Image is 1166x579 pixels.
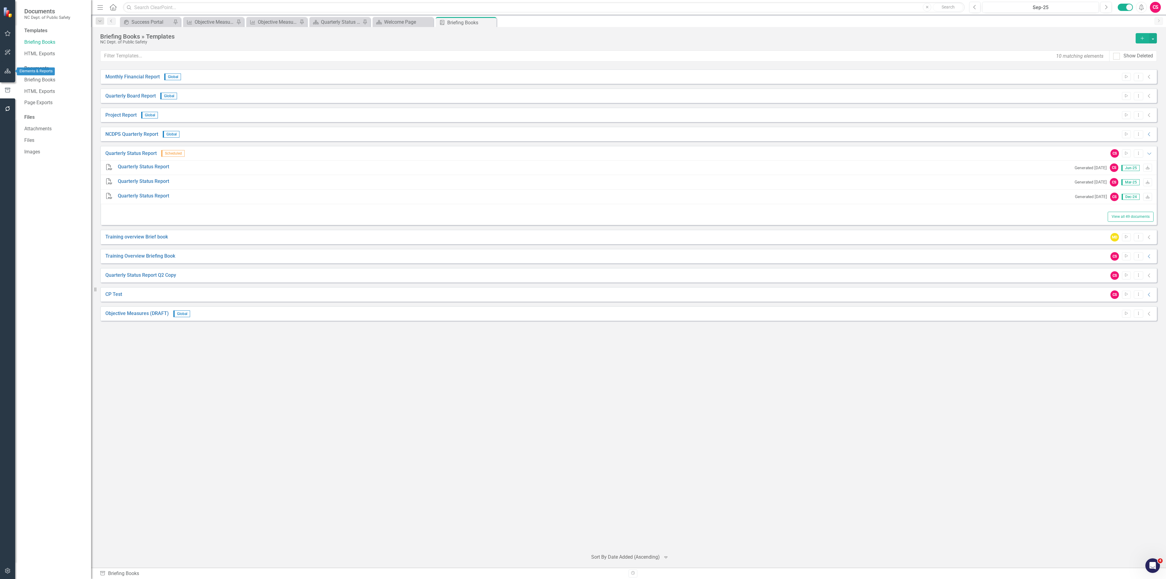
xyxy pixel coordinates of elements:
a: Images [24,149,85,156]
div: CS [1110,271,1119,280]
a: Quarterly Status Report [118,193,169,200]
iframe: Intercom live chat [1145,558,1160,573]
span: 4 [1158,558,1163,563]
div: Quarterly Status Report [321,18,361,26]
small: Generated [DATE] [1075,179,1107,185]
span: Global [173,310,190,317]
small: Generated [DATE] [1075,194,1107,200]
button: CS [1150,2,1161,13]
div: Show Deleted [1123,53,1153,60]
div: Objective Measure Dashboard Report [258,18,298,26]
span: Mar-25 [1121,179,1140,185]
div: 10 matching elements [1055,51,1105,61]
div: CS [1110,252,1119,261]
a: Welcome Page [374,18,432,26]
span: Scheduled [161,150,185,157]
a: NCDPS Quarterly Report [105,131,158,138]
a: Training Overview Briefing Book [105,253,175,260]
div: CS [1110,290,1119,299]
a: Objective Measures (DRAFT) [105,310,169,317]
a: HTML Exports [24,50,85,57]
span: Global [164,74,181,80]
small: Generated [DATE] [1075,165,1107,171]
div: CS [1110,193,1119,201]
a: CP Test [105,291,122,298]
input: Filter Templates... [100,50,1110,62]
a: Quarterly Status Report Q2 Copy [105,272,176,279]
a: Project Report [105,112,137,119]
span: Global [160,93,177,99]
span: Documents [24,8,70,15]
button: View all 49 documents [1108,212,1154,221]
input: Search ClearPoint... [123,2,965,13]
div: Documents [24,65,85,72]
div: Sep-25 [984,4,1097,11]
a: Quarterly Status Report [311,18,361,26]
a: Quarterly Status Report [118,163,169,170]
div: Welcome Page [384,18,432,26]
span: Global [141,112,158,118]
button: Search [933,3,963,12]
div: Briefing Books [100,570,624,577]
a: Training overview Brief book [105,234,168,241]
img: ClearPoint Strategy [3,7,14,18]
div: CS [1110,149,1119,158]
button: Sep-25 [982,2,1099,13]
a: Page Exports [24,99,85,106]
div: Objective Measure Report [195,18,235,26]
a: Attachments [24,125,85,132]
div: Briefing Books » Templates [100,33,1133,40]
div: Briefing Books [447,19,495,26]
a: Monthly Financial Report [105,74,160,81]
span: Search [942,5,955,9]
a: Briefing Books [24,39,85,46]
a: Quarterly Status Report [118,178,169,185]
div: MD [1110,233,1119,242]
div: CS [1110,163,1118,172]
div: NC Dept. of Public Safety [100,40,1133,44]
span: Jun-25 [1121,165,1140,171]
div: Files [24,114,85,121]
span: Global [163,131,179,138]
a: HTML Exports [24,88,85,95]
a: Objective Measure Report [185,18,235,26]
a: Quarterly Board Report [105,93,156,100]
div: Elements & Reports [17,67,55,75]
a: Success Portal [121,18,172,26]
a: Files [24,137,85,144]
div: Success Portal [131,18,172,26]
a: Objective Measure Dashboard Report [248,18,298,26]
a: Quarterly Status Report [105,150,157,157]
div: CS [1110,178,1118,187]
small: NC Dept. of Public Safety [24,15,70,20]
div: Templates [24,27,85,34]
a: Briefing Books [24,77,85,84]
span: Dec-24 [1122,194,1140,200]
